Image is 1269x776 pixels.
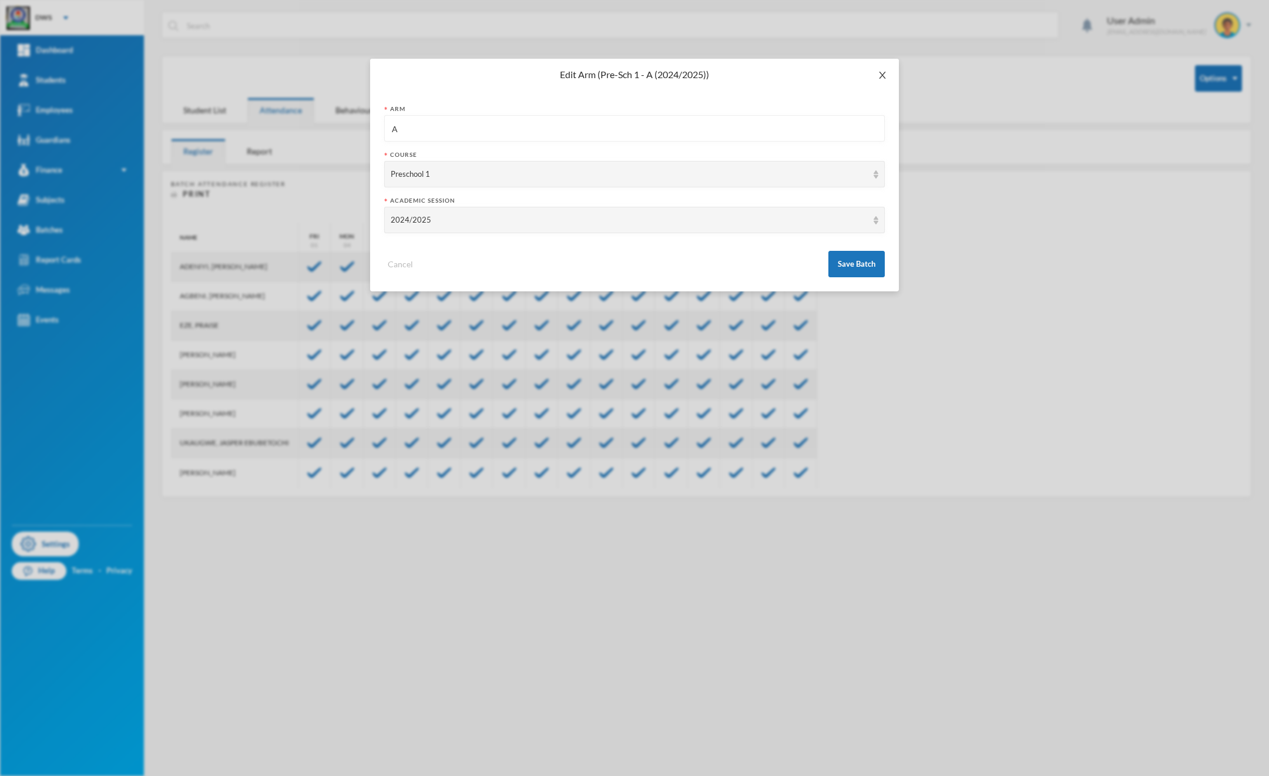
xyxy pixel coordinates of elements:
[391,169,868,180] div: Preschool 1
[878,70,887,80] i: icon: close
[384,257,417,271] button: Cancel
[384,150,885,159] div: Course
[384,68,885,81] div: Edit Arm (Pre-Sch 1 - A (2024/2025))
[384,105,885,113] div: Arm
[384,196,885,205] div: Academic Session
[866,59,899,92] button: Close
[391,214,868,226] div: 2024/2025
[828,251,885,277] button: Save Batch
